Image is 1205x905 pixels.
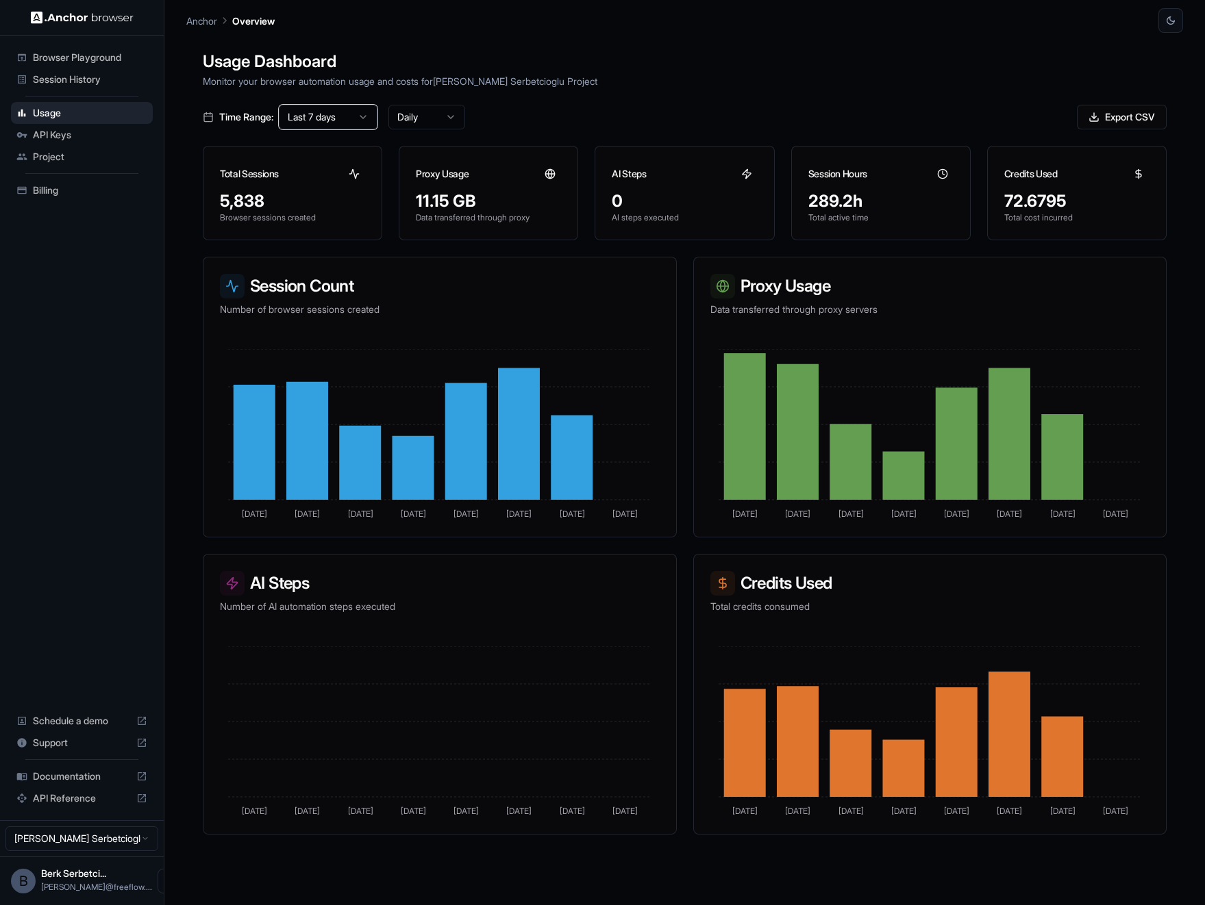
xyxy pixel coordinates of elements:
[1102,806,1128,816] tspan: [DATE]
[785,806,810,816] tspan: [DATE]
[41,867,106,879] span: Berk Serbetcioglu
[1004,167,1058,181] h3: Credits Used
[33,714,131,728] span: Schedule a demo
[11,124,153,146] div: API Keys
[710,274,1150,298] h3: Proxy Usage
[220,274,660,298] h3: Session Count
[158,869,182,893] button: Open menu
[808,212,954,223] p: Total active time
[944,509,969,519] tspan: [DATE]
[997,509,1022,519] tspan: [DATE]
[220,600,660,613] p: Number of AI automation steps executed
[11,710,153,732] div: Schedule a demo
[891,509,916,519] tspan: [DATE]
[33,736,131,750] span: Support
[203,49,1167,74] h1: Usage Dashboard
[1049,509,1075,519] tspan: [DATE]
[220,212,365,223] p: Browser sessions created
[612,509,638,519] tspan: [DATE]
[220,167,279,181] h3: Total Sessions
[33,183,147,197] span: Billing
[33,791,131,805] span: API Reference
[41,882,152,892] span: berk@freeflow.dev
[33,51,147,64] span: Browser Playground
[31,11,134,24] img: Anchor Logo
[220,571,660,596] h3: AI Steps
[454,806,479,816] tspan: [DATE]
[11,869,36,893] div: B
[416,190,561,212] div: 11.15 GB
[838,509,863,519] tspan: [DATE]
[242,509,267,519] tspan: [DATE]
[838,806,863,816] tspan: [DATE]
[732,509,758,519] tspan: [DATE]
[11,68,153,90] div: Session History
[232,14,275,28] p: Overview
[295,806,320,816] tspan: [DATE]
[997,806,1022,816] tspan: [DATE]
[33,106,147,120] span: Usage
[11,47,153,68] div: Browser Playground
[348,509,373,519] tspan: [DATE]
[186,14,217,28] p: Anchor
[612,190,757,212] div: 0
[11,732,153,754] div: Support
[891,806,916,816] tspan: [DATE]
[710,571,1150,596] h3: Credits Used
[220,303,660,316] p: Number of browser sessions created
[612,806,638,816] tspan: [DATE]
[1004,212,1150,223] p: Total cost incurred
[416,212,561,223] p: Data transferred through proxy
[33,73,147,86] span: Session History
[11,787,153,809] div: API Reference
[1102,509,1128,519] tspan: [DATE]
[944,806,969,816] tspan: [DATE]
[33,128,147,142] span: API Keys
[1049,806,1075,816] tspan: [DATE]
[785,509,810,519] tspan: [DATE]
[808,190,954,212] div: 289.2h
[560,509,585,519] tspan: [DATE]
[506,806,532,816] tspan: [DATE]
[560,806,585,816] tspan: [DATE]
[808,167,867,181] h3: Session Hours
[11,146,153,168] div: Project
[732,806,758,816] tspan: [DATE]
[33,769,131,783] span: Documentation
[401,806,426,816] tspan: [DATE]
[612,212,757,223] p: AI steps executed
[710,600,1150,613] p: Total credits consumed
[11,179,153,201] div: Billing
[401,509,426,519] tspan: [DATE]
[186,13,275,28] nav: breadcrumb
[295,509,320,519] tspan: [DATE]
[416,167,469,181] h3: Proxy Usage
[242,806,267,816] tspan: [DATE]
[219,110,273,124] span: Time Range:
[1004,190,1150,212] div: 72.6795
[454,509,479,519] tspan: [DATE]
[612,167,646,181] h3: AI Steps
[348,806,373,816] tspan: [DATE]
[220,190,365,212] div: 5,838
[1077,105,1167,129] button: Export CSV
[11,102,153,124] div: Usage
[11,765,153,787] div: Documentation
[506,509,532,519] tspan: [DATE]
[203,74,1167,88] p: Monitor your browser automation usage and costs for [PERSON_NAME] Serbetcioglu Project
[710,303,1150,316] p: Data transferred through proxy servers
[33,150,147,164] span: Project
